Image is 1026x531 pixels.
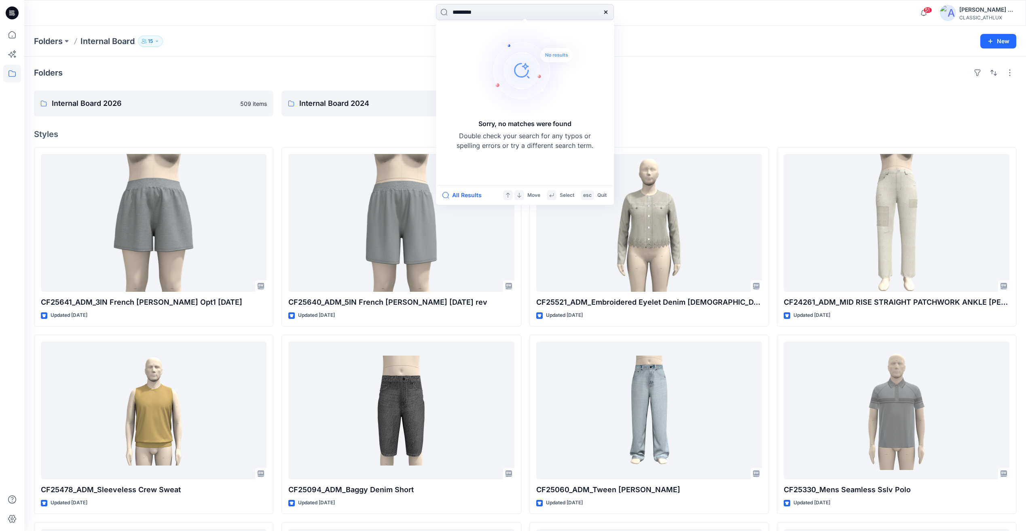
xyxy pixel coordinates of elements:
[980,34,1016,48] button: New
[298,311,335,320] p: Updated [DATE]
[478,119,571,129] h5: Sorry, no matches were found
[784,341,1009,479] a: CF25330_Mens Seamless Sslv Polo
[34,129,1016,139] h4: Styles
[959,5,1016,15] div: [PERSON_NAME] Cfai
[80,36,135,47] p: Internal Board
[940,5,956,21] img: avatar
[240,99,267,108] p: 509 items
[456,131,594,150] p: Double check your search for any typos or spelling errors or try a different search term.
[41,154,267,292] a: CF25641_ADM_3IN French Terry Short Opt1 25APR25
[41,341,267,479] a: CF25478_ADM_Sleeveless Crew Sweat
[51,311,87,320] p: Updated [DATE]
[527,191,540,200] p: Move
[148,37,153,46] p: 15
[34,68,63,78] h4: Folders
[288,297,514,308] p: CF25640_ADM_5IN French [PERSON_NAME] [DATE] rev
[442,190,487,200] button: All Results
[288,154,514,292] a: CF25640_ADM_5IN French Terry Short 24APR25 rev
[784,484,1009,495] p: CF25330_Mens Seamless Sslv Polo
[597,191,607,200] p: Quit
[298,499,335,507] p: Updated [DATE]
[51,499,87,507] p: Updated [DATE]
[793,311,830,320] p: Updated [DATE]
[52,98,235,109] p: Internal Board 2026
[138,36,163,47] button: 15
[536,341,762,479] a: CF25060_ADM_Tween Baggy Denim Jeans
[41,484,267,495] p: CF25478_ADM_Sleeveless Crew Sweat
[546,311,583,320] p: Updated [DATE]
[583,191,592,200] p: esc
[923,7,932,13] span: 51
[959,15,1016,21] div: CLASSIC_ATHLUX
[34,91,273,116] a: Internal Board 2026509 items
[288,341,514,479] a: CF25094_ADM_Baggy Denim Short
[536,154,762,292] a: CF25521_ADM_Embroidered Eyelet Denim Lady Jacket
[34,36,63,47] a: Folders
[281,91,521,116] a: Internal Board 20241209 items
[475,22,588,119] img: Sorry, no matches were found
[784,154,1009,292] a: CF24261_ADM_MID RISE STRAIGHT PATCHWORK ANKLE JEAN
[41,297,267,308] p: CF25641_ADM_3IN French [PERSON_NAME] Opt1 [DATE]
[288,484,514,495] p: CF25094_ADM_Baggy Denim Short
[299,98,480,109] p: Internal Board 2024
[784,297,1009,308] p: CF24261_ADM_MID RISE STRAIGHT PATCHWORK ANKLE [PERSON_NAME]
[546,499,583,507] p: Updated [DATE]
[793,499,830,507] p: Updated [DATE]
[536,484,762,495] p: CF25060_ADM_Tween [PERSON_NAME]
[536,297,762,308] p: CF25521_ADM_Embroidered Eyelet Denim [DEMOGRAPHIC_DATA] Jacket
[560,191,574,200] p: Select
